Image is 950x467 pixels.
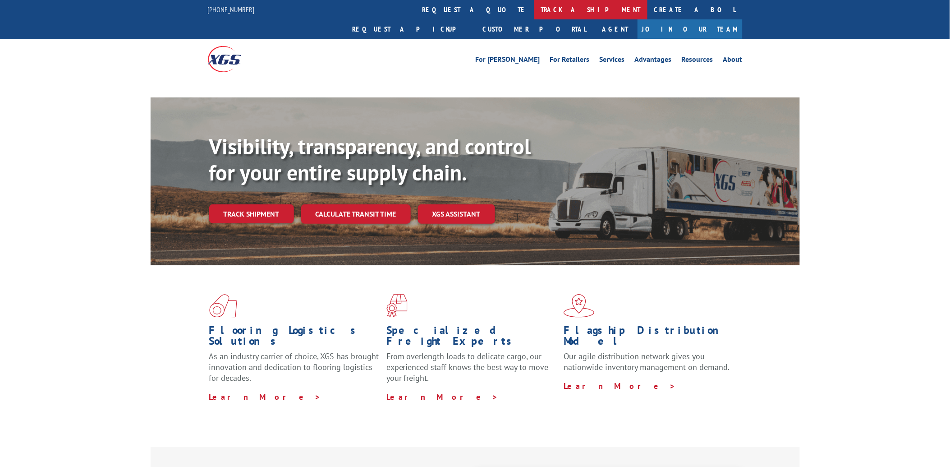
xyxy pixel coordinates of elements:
[600,56,625,66] a: Services
[682,56,713,66] a: Resources
[564,325,734,351] h1: Flagship Distribution Model
[593,19,638,39] a: Agent
[723,56,743,66] a: About
[209,204,294,223] a: Track shipment
[209,392,321,402] a: Learn More >
[386,351,557,391] p: From overlength loads to delicate cargo, our experienced staff knows the best way to move your fr...
[209,132,531,186] b: Visibility, transparency, and control for your entire supply chain.
[564,351,730,372] span: Our agile distribution network gives you nationwide inventory management on demand.
[386,392,499,402] a: Learn More >
[638,19,743,39] a: Join Our Team
[476,56,540,66] a: For [PERSON_NAME]
[564,294,595,318] img: xgs-icon-flagship-distribution-model-red
[635,56,672,66] a: Advantages
[564,381,676,391] a: Learn More >
[208,5,255,14] a: [PHONE_NUMBER]
[301,204,411,224] a: Calculate transit time
[209,294,237,318] img: xgs-icon-total-supply-chain-intelligence-red
[386,325,557,351] h1: Specialized Freight Experts
[550,56,590,66] a: For Retailers
[386,294,408,318] img: xgs-icon-focused-on-flooring-red
[209,325,380,351] h1: Flooring Logistics Solutions
[209,351,379,383] span: As an industry carrier of choice, XGS has brought innovation and dedication to flooring logistics...
[346,19,476,39] a: Request a pickup
[418,204,495,224] a: XGS ASSISTANT
[476,19,593,39] a: Customer Portal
